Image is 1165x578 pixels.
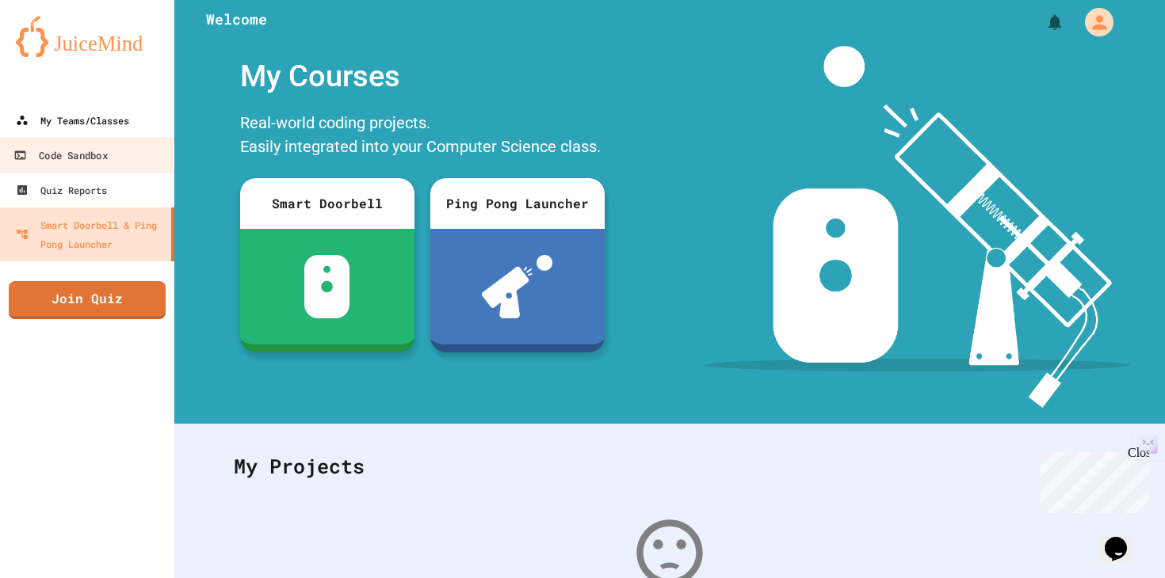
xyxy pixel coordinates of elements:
[1068,4,1117,40] div: My Account
[240,178,414,229] div: Smart Doorbell
[16,111,129,130] div: My Teams/Classes
[1098,515,1149,562] iframe: chat widget
[1016,9,1068,36] div: My Notifications
[1033,446,1149,513] iframe: chat widget
[16,215,165,253] div: Smart Doorbell & Ping Pong Launcher
[218,435,1121,497] div: My Projects
[9,281,166,319] a: Join Quiz
[16,16,159,57] img: logo-orange.svg
[6,6,109,101] div: Chat with us now!Close
[232,107,613,166] div: Real-world coding projects. Easily integrated into your Computer Science class.
[13,146,107,165] div: Code Sandbox
[705,46,1129,408] img: banner-image-my-projects.png
[430,178,605,229] div: Ping Pong Launcher
[482,255,552,318] img: ppl-with-ball.png
[16,181,107,200] div: Quiz Reports
[304,255,349,318] img: sdb-white.svg
[232,46,613,107] div: My Courses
